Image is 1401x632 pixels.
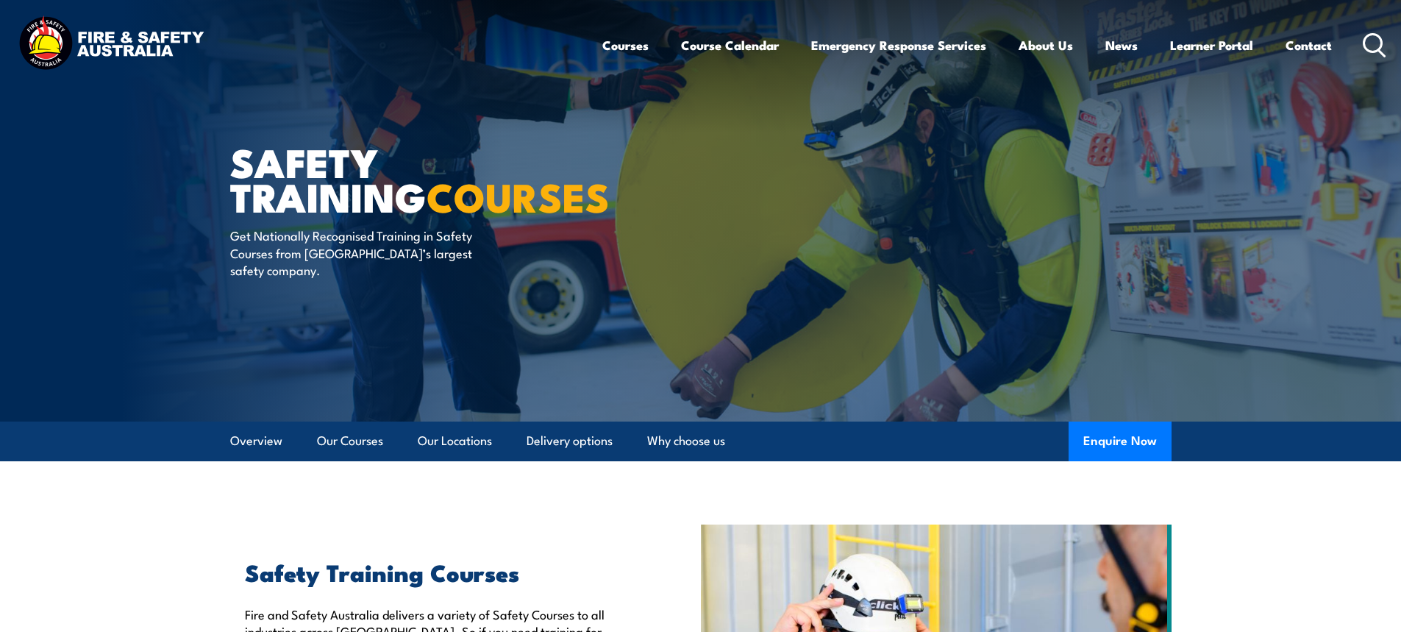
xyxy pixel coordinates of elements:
[230,422,282,461] a: Overview
[811,26,986,65] a: Emergency Response Services
[1069,422,1172,461] button: Enquire Now
[245,561,633,582] h2: Safety Training Courses
[317,422,383,461] a: Our Courses
[230,227,499,278] p: Get Nationally Recognised Training in Safety Courses from [GEOGRAPHIC_DATA]’s largest safety comp...
[1286,26,1332,65] a: Contact
[1170,26,1253,65] a: Learner Portal
[681,26,779,65] a: Course Calendar
[418,422,492,461] a: Our Locations
[647,422,725,461] a: Why choose us
[602,26,649,65] a: Courses
[1105,26,1138,65] a: News
[427,165,610,226] strong: COURSES
[1019,26,1073,65] a: About Us
[230,144,593,213] h1: Safety Training
[527,422,613,461] a: Delivery options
